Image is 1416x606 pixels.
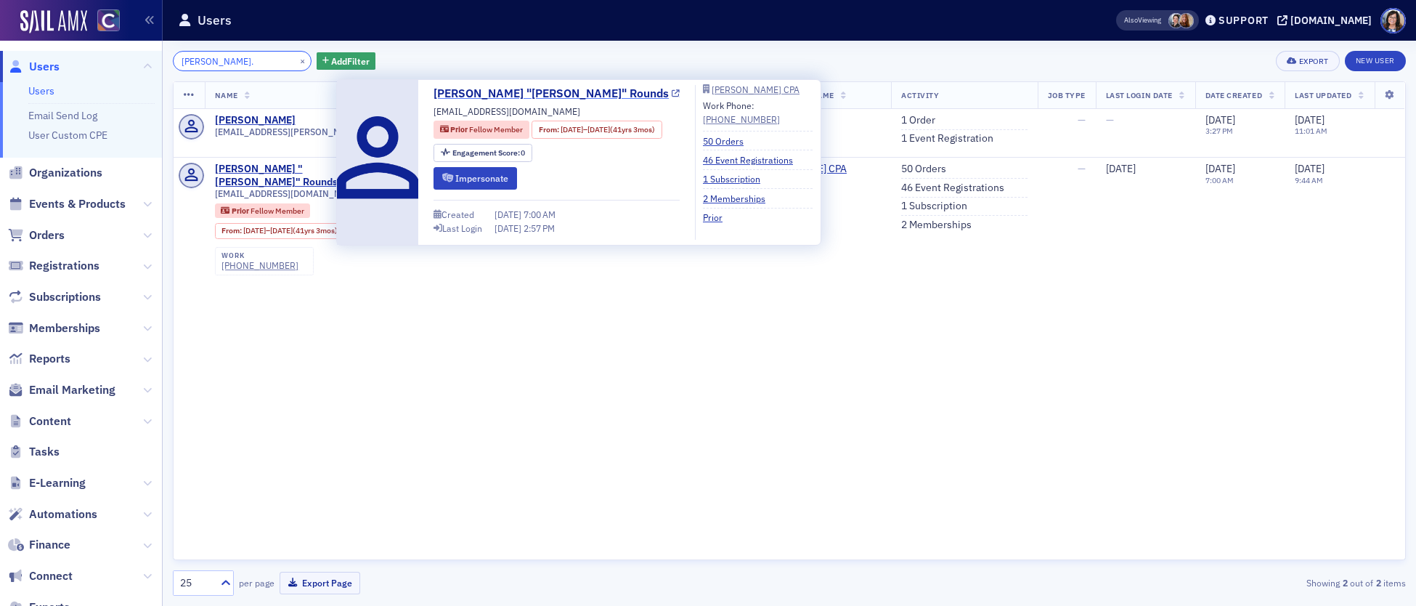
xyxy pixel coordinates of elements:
[1380,8,1406,33] span: Profile
[450,124,469,134] span: Prior
[1048,90,1086,100] span: Job Type
[243,225,266,235] span: [DATE]
[29,413,71,429] span: Content
[20,10,87,33] img: SailAMX
[1295,90,1351,100] span: Last Updated
[901,114,935,127] a: 1 Order
[901,132,993,145] a: 1 Event Registration
[215,114,296,127] a: [PERSON_NAME]
[8,382,115,398] a: Email Marketing
[29,351,70,367] span: Reports
[280,572,360,594] button: Export Page
[901,163,946,176] a: 50 Orders
[524,209,556,220] span: 7:00 AM
[561,124,583,134] span: [DATE]
[561,124,655,136] div: – (41yrs 3mos)
[298,116,404,126] div: USR-30322
[703,172,771,185] a: 1 Subscription
[1373,576,1383,589] strong: 2
[1205,126,1233,136] time: 3:27 PM
[29,537,70,553] span: Finance
[232,206,251,216] span: Prior
[29,165,102,181] span: Organizations
[703,85,813,94] a: [PERSON_NAME] CPA
[28,84,54,97] a: Users
[221,226,243,235] span: From :
[215,203,311,218] div: Prior: Prior: Fellow Member
[1295,113,1325,126] span: [DATE]
[901,200,967,213] a: 1 Subscription
[1340,576,1350,589] strong: 2
[8,568,73,584] a: Connect
[215,90,238,100] span: Name
[1179,13,1194,28] span: Sheila Duggan
[29,475,86,491] span: E-Learning
[1124,15,1138,25] div: Also
[29,506,97,522] span: Automations
[901,219,972,232] a: 2 Memberships
[1078,113,1086,126] span: —
[1106,90,1173,100] span: Last Login Date
[1205,162,1235,175] span: [DATE]
[29,382,115,398] span: Email Marketing
[712,86,799,94] div: [PERSON_NAME] CPA
[8,320,100,336] a: Memberships
[1205,113,1235,126] span: [DATE]
[452,148,521,158] span: Engagement Score :
[8,59,60,75] a: Users
[8,258,99,274] a: Registrations
[180,575,212,591] div: 25
[1005,576,1406,589] div: Showing out of items
[221,260,298,271] div: [PHONE_NUMBER]
[251,206,304,216] span: Fellow Member
[8,475,86,491] a: E-Learning
[1345,51,1406,71] a: New User
[1106,162,1136,175] span: [DATE]
[442,225,482,233] div: Last Login
[215,223,345,239] div: From: 1983-02-04 00:00:00
[270,225,293,235] span: [DATE]
[495,222,524,234] span: [DATE]
[215,126,404,137] span: [EMAIL_ADDRESS][PERSON_NAME][DOMAIN_NAME]
[239,576,274,589] label: per page
[198,12,232,29] h1: Users
[1290,14,1372,27] div: [DOMAIN_NAME]
[221,206,304,215] a: Prior Fellow Member
[317,52,376,70] button: AddFilter
[1295,162,1325,175] span: [DATE]
[1295,126,1327,136] time: 11:01 AM
[440,124,523,136] a: Prior Fellow Member
[532,121,662,139] div: From: 1983-02-04 00:00:00
[703,211,733,224] a: Prior
[221,251,298,260] div: work
[1277,15,1377,25] button: [DOMAIN_NAME]
[29,227,65,243] span: Orders
[29,444,60,460] span: Tasks
[8,165,102,181] a: Organizations
[97,9,120,32] img: SailAMX
[331,54,370,68] span: Add Filter
[1168,13,1184,28] span: Pamela Galey-Coleman
[434,121,529,139] div: Prior: Prior: Fellow Member
[901,182,1004,195] a: 46 Event Registrations
[434,167,517,190] button: Impersonate
[703,99,780,126] div: Work Phone:
[1106,113,1114,126] span: —
[524,222,555,234] span: 2:57 PM
[8,289,101,305] a: Subscriptions
[8,351,70,367] a: Reports
[442,211,474,219] div: Created
[587,124,610,134] span: [DATE]
[8,444,60,460] a: Tasks
[215,188,362,199] span: [EMAIL_ADDRESS][DOMAIN_NAME]
[8,413,71,429] a: Content
[1299,57,1329,65] div: Export
[29,568,73,584] span: Connect
[1124,15,1161,25] span: Viewing
[1276,51,1339,71] button: Export
[434,144,532,162] div: Engagement Score: 0
[703,113,780,126] a: [PHONE_NUMBER]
